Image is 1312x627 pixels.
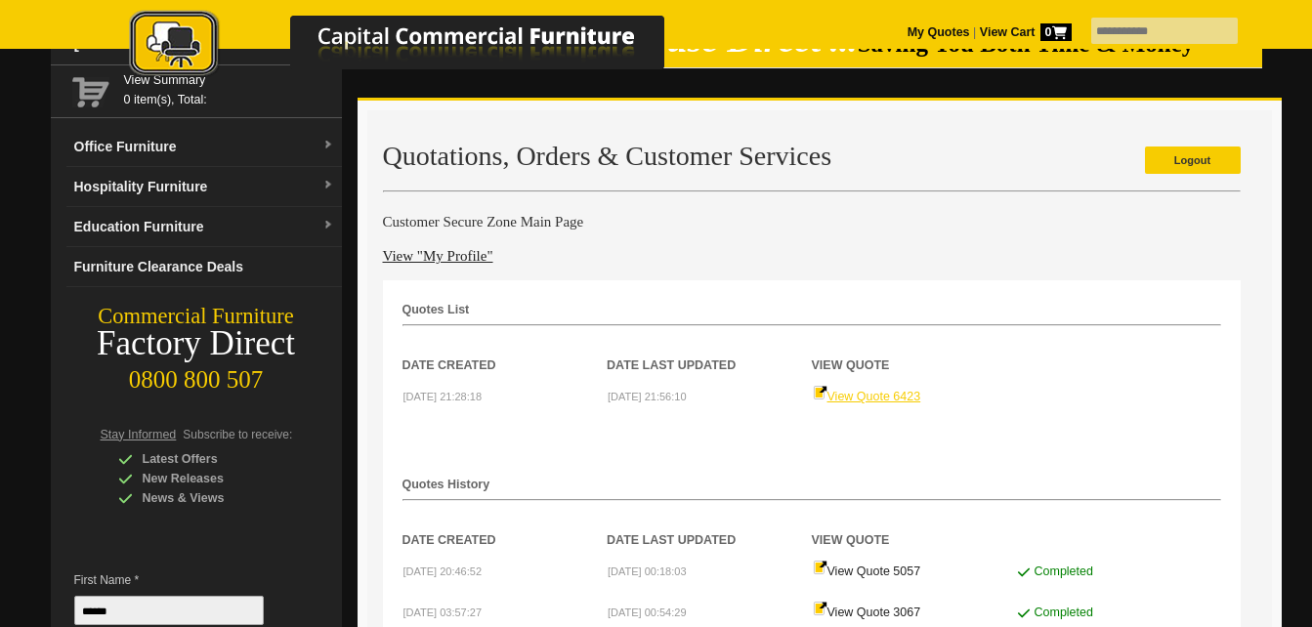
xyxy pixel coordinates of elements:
[813,560,827,575] img: Quote-icon
[608,565,687,577] small: [DATE] 00:18:03
[812,501,1017,550] th: View Quote
[51,303,342,330] div: Commercial Furniture
[908,25,970,39] a: My Quotes
[1034,564,1092,578] span: Completed
[383,248,493,264] a: View "My Profile"
[66,207,342,247] a: Education Furnituredropdown
[322,180,334,191] img: dropdown
[1034,606,1092,619] span: Completed
[402,478,490,491] strong: Quotes History
[813,564,921,578] a: View Quote 5057
[66,127,342,167] a: Office Furnituredropdown
[402,326,608,375] th: Date Created
[118,469,304,488] div: New Releases
[976,25,1071,39] a: View Cart0
[1040,23,1072,41] span: 0
[75,10,759,87] a: Capital Commercial Furniture Logo
[608,606,687,618] small: [DATE] 00:54:29
[66,167,342,207] a: Hospitality Furnituredropdown
[51,330,342,357] div: Factory Direct
[813,601,827,616] img: Quote-icon
[607,326,812,375] th: Date Last Updated
[74,596,264,625] input: First Name *
[980,25,1072,39] strong: View Cart
[813,390,921,403] a: View Quote 6423
[383,212,1241,231] h4: Customer Secure Zone Main Page
[608,391,687,402] small: [DATE] 21:56:10
[403,391,483,402] small: [DATE] 21:28:18
[183,428,292,441] span: Subscribe to receive:
[75,10,759,81] img: Capital Commercial Furniture Logo
[402,501,608,550] th: Date Created
[322,220,334,231] img: dropdown
[812,326,1017,375] th: View Quote
[74,570,293,590] span: First Name *
[118,488,304,508] div: News & Views
[607,501,812,550] th: Date Last Updated
[813,606,921,619] a: View Quote 3067
[403,565,483,577] small: [DATE] 20:46:52
[1145,146,1241,174] a: Logout
[402,303,470,316] strong: Quotes List
[118,449,304,469] div: Latest Offers
[66,247,342,287] a: Furniture Clearance Deals
[51,356,342,394] div: 0800 800 507
[383,142,1241,171] h2: Quotations, Orders & Customer Services
[813,385,827,400] img: Quote-icon
[322,140,334,151] img: dropdown
[403,606,483,618] small: [DATE] 03:57:27
[101,428,177,441] span: Stay Informed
